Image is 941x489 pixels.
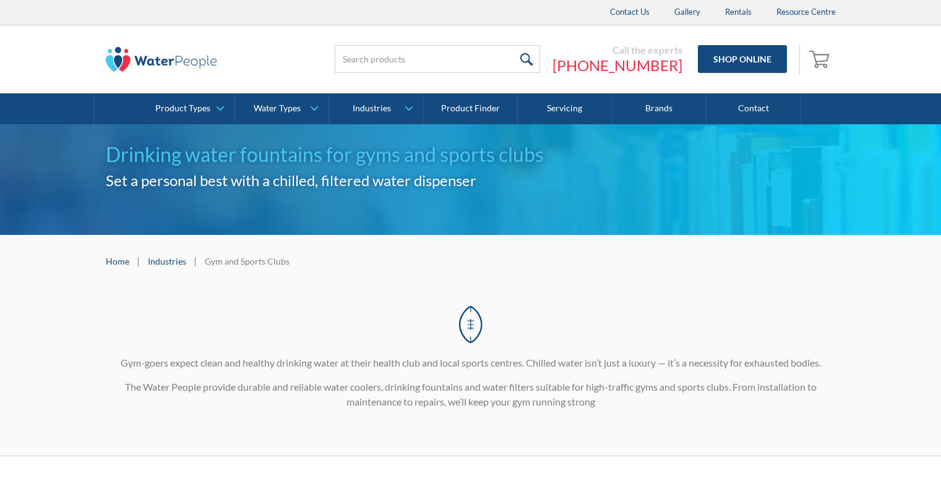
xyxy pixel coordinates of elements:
p: Gym-goers expect clean and healthy drinking water at their health club and local sports centres. ... [106,355,836,370]
div: | [135,253,142,268]
p: The Water People provide durable and reliable water coolers, drinking fountains and water filters... [106,380,836,409]
a: Water Types [235,93,329,124]
a: Industries [148,255,186,268]
img: shopping cart [809,49,833,69]
a: Industries [329,93,423,124]
div: Water Types [254,103,301,114]
a: Product Finder [424,93,518,124]
input: Search products [335,45,540,73]
a: [PHONE_NUMBER] [552,56,682,75]
h1: Drinking water fountains for gyms and sports clubs [106,140,836,169]
div: Call the experts [552,44,682,56]
div: Industries [353,103,391,114]
a: Brands [612,93,707,124]
div: Product Types [155,103,210,114]
div: | [192,253,199,268]
a: Contact [707,93,801,124]
a: Shop Online [698,45,787,73]
a: Product Types [141,93,234,124]
img: The Water People [106,47,217,72]
div: Gym and Sports Clubs [205,255,290,268]
a: Open empty cart [806,45,836,74]
a: Servicing [518,93,612,124]
h2: Set a personal best with a chilled, filtered water dispenser [106,169,836,192]
a: Home [106,255,129,268]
